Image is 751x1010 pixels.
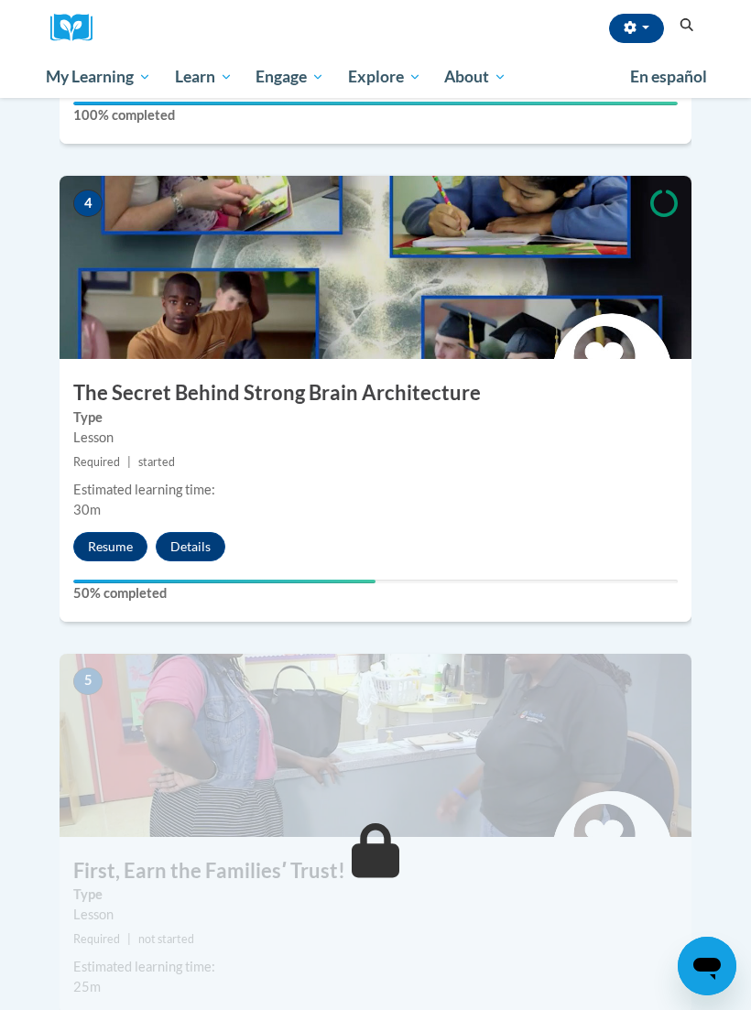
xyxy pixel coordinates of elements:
div: Estimated learning time: [73,957,678,977]
a: Explore [336,56,433,98]
h3: First, Earn the Familiesʹ Trust! [60,857,691,885]
button: Account Settings [609,14,664,43]
span: About [444,66,506,88]
button: Search [673,15,701,37]
span: | [127,455,131,469]
button: Details [156,532,225,561]
div: Your progress [73,102,678,105]
a: About [433,56,519,98]
h3: The Secret Behind Strong Brain Architecture [60,379,691,407]
div: Estimated learning time: [73,480,678,500]
div: Main menu [32,56,719,98]
span: started [138,455,175,469]
a: Learn [163,56,245,98]
span: 25m [73,979,101,994]
label: Type [73,407,678,428]
a: Cox Campus [50,14,105,42]
button: Resume [73,532,147,561]
span: | [127,932,131,946]
span: 30m [73,502,101,517]
span: Required [73,455,120,469]
div: Lesson [73,428,678,448]
label: 50% completed [73,583,678,603]
img: Logo brand [50,14,105,42]
div: Lesson [73,905,678,925]
div: Your progress [73,580,375,583]
iframe: Button to launch messaging window [678,937,736,995]
a: Engage [244,56,336,98]
img: Course Image [60,654,691,837]
label: Type [73,885,678,905]
span: Learn [175,66,233,88]
img: Course Image [60,176,691,359]
span: not started [138,932,194,946]
a: My Learning [34,56,163,98]
span: En español [630,67,707,86]
a: En español [618,58,719,96]
span: Engage [256,66,324,88]
span: 5 [73,668,103,695]
span: My Learning [46,66,151,88]
span: Explore [348,66,421,88]
span: Required [73,932,120,946]
label: 100% completed [73,105,678,125]
span: 4 [73,190,103,217]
